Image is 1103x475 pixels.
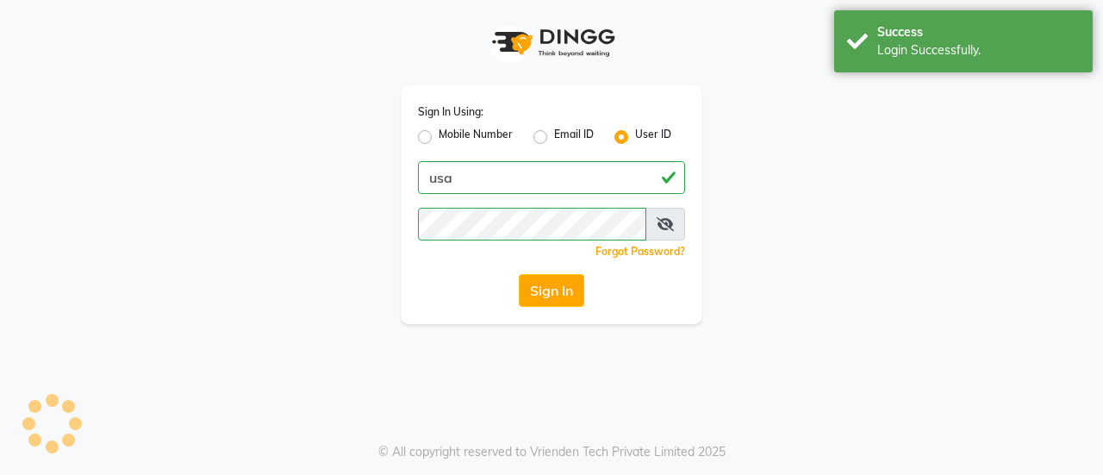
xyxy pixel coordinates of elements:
[418,104,483,120] label: Sign In Using:
[418,208,646,241] input: Username
[635,127,671,147] label: User ID
[877,41,1080,59] div: Login Successfully.
[595,245,685,258] a: Forgot Password?
[877,23,1080,41] div: Success
[418,161,685,194] input: Username
[519,274,584,307] button: Sign In
[439,127,513,147] label: Mobile Number
[483,17,620,68] img: logo1.svg
[554,127,594,147] label: Email ID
